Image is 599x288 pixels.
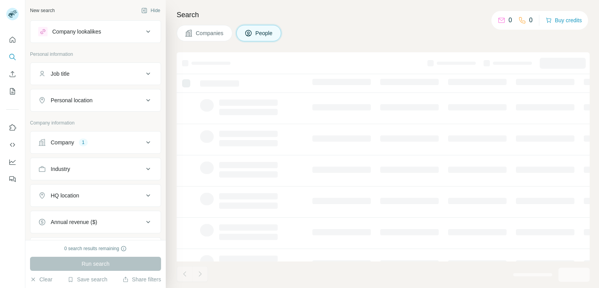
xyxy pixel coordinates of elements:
[30,91,161,110] button: Personal location
[52,28,101,36] div: Company lookalikes
[136,5,166,16] button: Hide
[546,15,582,26] button: Buy credits
[79,139,88,146] div: 1
[51,139,74,146] div: Company
[6,33,19,47] button: Quick start
[30,7,55,14] div: New search
[177,9,590,20] h4: Search
[30,239,161,258] button: Employees (size)
[509,16,512,25] p: 0
[6,155,19,169] button: Dashboard
[6,67,19,81] button: Enrich CSV
[6,50,19,64] button: Search
[67,276,107,283] button: Save search
[51,192,79,199] div: HQ location
[64,245,127,252] div: 0 search results remaining
[30,119,161,126] p: Company information
[51,165,70,173] div: Industry
[30,160,161,178] button: Industry
[255,29,273,37] span: People
[6,84,19,98] button: My lists
[30,186,161,205] button: HQ location
[6,172,19,186] button: Feedback
[6,138,19,152] button: Use Surfe API
[30,213,161,231] button: Annual revenue ($)
[529,16,533,25] p: 0
[30,133,161,152] button: Company1
[30,22,161,41] button: Company lookalikes
[122,276,161,283] button: Share filters
[30,276,52,283] button: Clear
[51,218,97,226] div: Annual revenue ($)
[51,96,92,104] div: Personal location
[6,121,19,135] button: Use Surfe on LinkedIn
[196,29,224,37] span: Companies
[30,51,161,58] p: Personal information
[51,70,69,78] div: Job title
[30,64,161,83] button: Job title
